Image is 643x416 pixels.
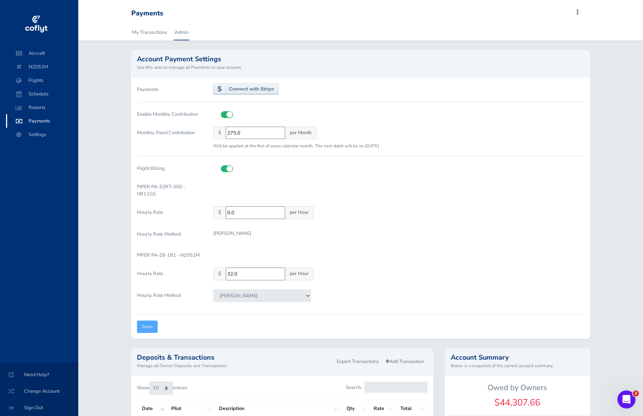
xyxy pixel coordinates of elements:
img: coflyt logo [24,13,49,36]
input: Search: [364,382,427,393]
label: Flight Billing [131,162,208,175]
input: Save [137,321,158,333]
iframe: Intercom live chat [617,390,635,408]
span: per Hour [285,268,314,280]
div: Payments [131,9,163,18]
span: $ [213,206,226,219]
div: $44,307.66 [445,395,590,410]
p: [PERSON_NAME] [213,230,251,237]
a: Admin [174,24,189,41]
label: Enable Monthly Contribution [131,108,208,121]
span: $ [213,127,226,139]
label: Search: [346,382,427,393]
span: Schedule [14,87,71,101]
h2: Account Payment Settings [137,56,584,62]
label: Hourly Rate Method [131,228,208,243]
label: Hourly Rate [131,206,208,222]
label: PIPER PA-32RT-300 - N811GS [131,181,208,200]
small: Will be applied at the first of every calendar month. The next debit will be on [DATE] [213,143,379,149]
span: Aircraft [14,47,71,60]
h2: Deposits & Transactions [137,354,333,361]
label: Hourly Rate [131,268,208,283]
small: Use this area to manage all Payments in your account. [137,64,584,71]
h5: Owed by Owners [445,383,590,392]
span: Reports [14,101,71,114]
span: N2052M [14,60,71,74]
span: per Month [285,127,316,139]
span: Need Help? [9,368,69,381]
h2: Account Summary [451,354,584,361]
span: Payments [14,114,71,128]
img: stripe-connect-c255eb9ebfc5316c8b257b833e9128a69e6f0df0262c56b5df0f3f4dcfbe27cf.png [213,83,278,95]
span: Sign Out [9,401,69,414]
small: Below is a snapshot of the current account summary. [451,362,584,369]
select: Showentries [149,382,173,395]
label: PIPER PA-28-181 - N2052M [131,249,208,262]
span: $ [213,268,226,280]
span: Change Account [9,384,69,398]
span: Settings [14,128,71,141]
small: Manage all Owner Deposits and Transactions. [137,362,333,369]
span: per Hour [285,206,314,219]
label: Payments [137,83,158,96]
span: 2 [633,390,639,396]
a: Add Transaction [382,356,427,367]
a: My Transactions [131,24,168,41]
label: Hourly Rate Method [131,289,208,308]
span: Flights [14,74,71,87]
a: Export Transactions [333,356,382,367]
label: Show entries [137,382,187,395]
label: Monthly Fixed Contribution [131,127,208,150]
